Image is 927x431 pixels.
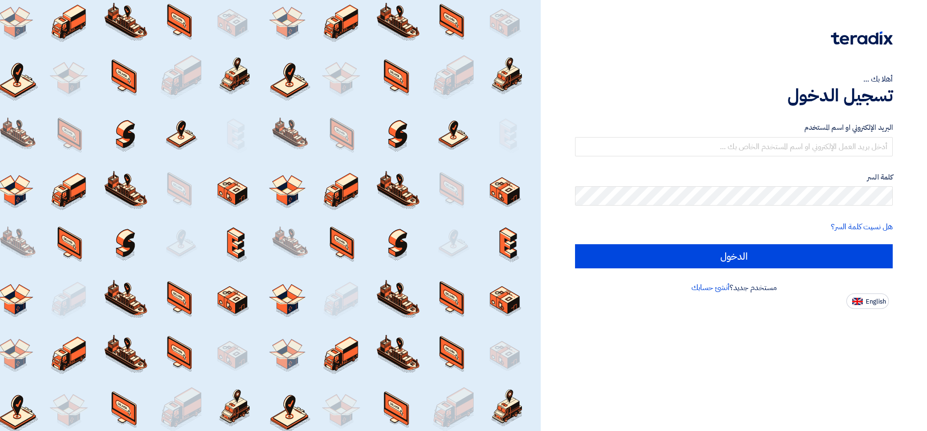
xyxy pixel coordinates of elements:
[831,31,893,45] img: Teradix logo
[575,244,893,268] input: الدخول
[575,172,893,183] label: كلمة السر
[691,282,730,293] a: أنشئ حسابك
[866,298,886,305] span: English
[846,293,889,309] button: English
[575,73,893,85] div: أهلا بك ...
[831,221,893,233] a: هل نسيت كلمة السر؟
[575,122,893,133] label: البريد الإلكتروني او اسم المستخدم
[852,298,863,305] img: en-US.png
[575,85,893,106] h1: تسجيل الدخول
[575,137,893,156] input: أدخل بريد العمل الإلكتروني او اسم المستخدم الخاص بك ...
[575,282,893,293] div: مستخدم جديد؟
